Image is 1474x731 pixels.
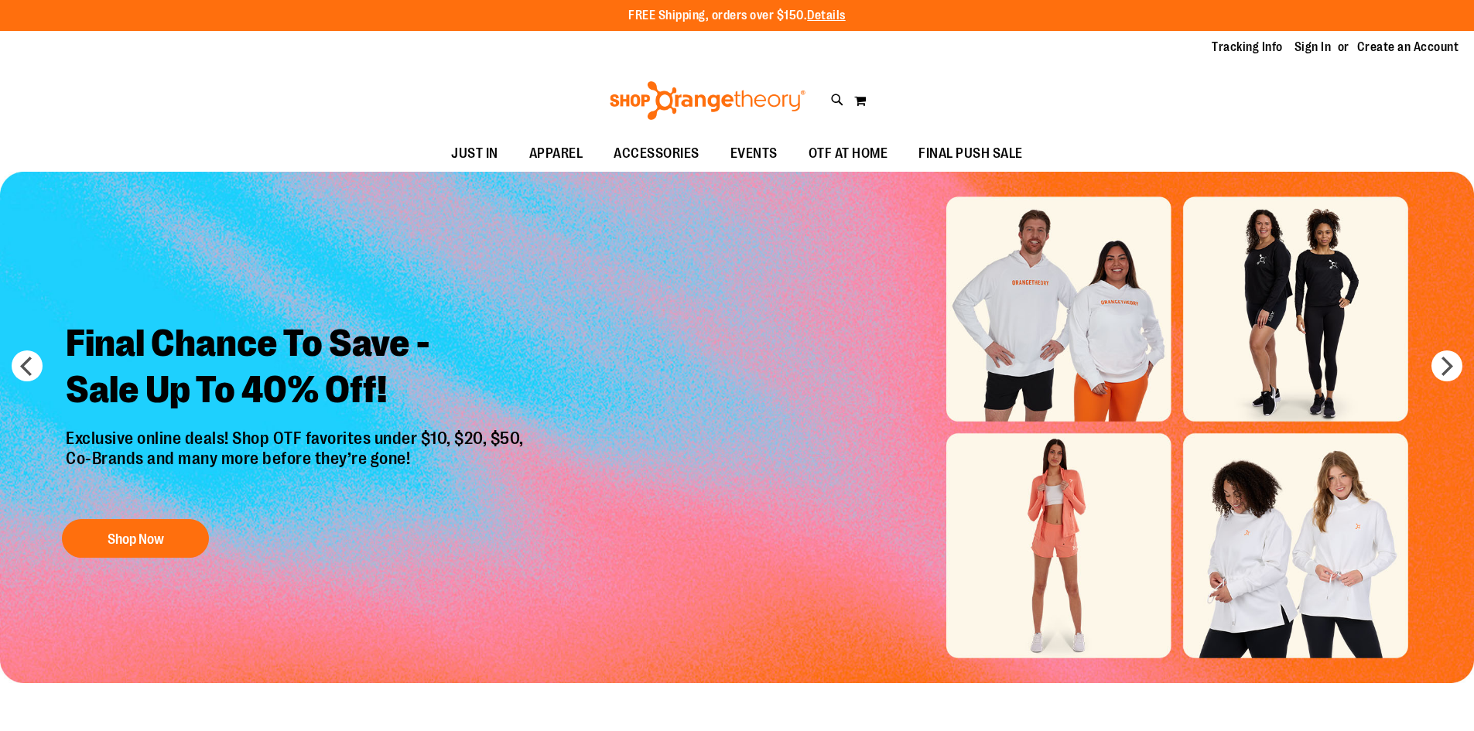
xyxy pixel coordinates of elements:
span: OTF AT HOME [809,136,888,171]
a: Sign In [1294,39,1332,56]
a: Create an Account [1357,39,1459,56]
button: next [1431,350,1462,381]
span: JUST IN [451,136,498,171]
h2: Final Chance To Save - Sale Up To 40% Off! [54,309,539,429]
a: Tracking Info [1212,39,1283,56]
img: Shop Orangetheory [607,81,808,120]
a: ACCESSORIES [598,136,715,172]
span: ACCESSORIES [614,136,699,171]
button: Shop Now [62,519,209,558]
span: FINAL PUSH SALE [918,136,1023,171]
span: EVENTS [730,136,778,171]
p: FREE Shipping, orders over $150. [628,7,846,25]
a: OTF AT HOME [793,136,904,172]
p: Exclusive online deals! Shop OTF favorites under $10, $20, $50, Co-Brands and many more before th... [54,429,539,504]
a: Final Chance To Save -Sale Up To 40% Off! Exclusive online deals! Shop OTF favorites under $10, $... [54,309,539,566]
a: EVENTS [715,136,793,172]
a: JUST IN [436,136,514,172]
button: prev [12,350,43,381]
span: APPAREL [529,136,583,171]
a: APPAREL [514,136,599,172]
a: Details [807,9,846,22]
a: FINAL PUSH SALE [903,136,1038,172]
